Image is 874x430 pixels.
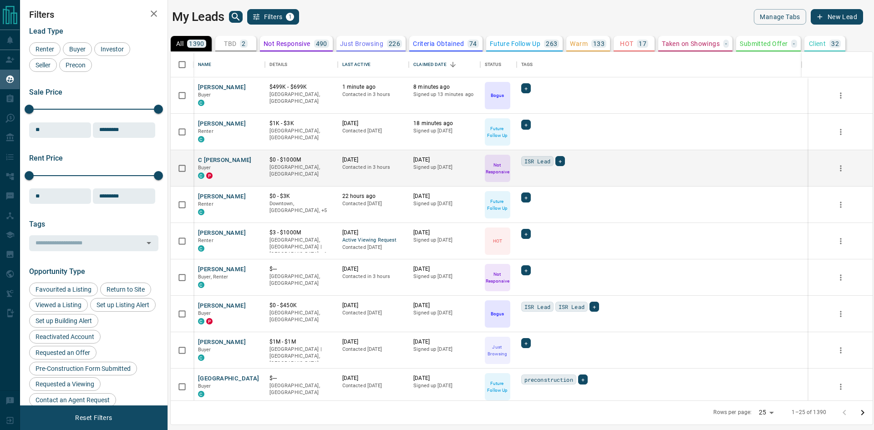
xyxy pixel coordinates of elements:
p: Contacted [DATE] [342,127,405,135]
p: Signed up [DATE] [413,200,476,207]
p: Signed up [DATE] [413,273,476,280]
span: Buyer, Renter [198,274,229,280]
p: [DATE] [342,338,405,346]
span: + [559,157,562,166]
p: $499K - $699K [269,83,333,91]
p: Signed up [DATE] [413,309,476,317]
div: Pre-Construction Form Submitted [29,362,137,375]
div: Investor [94,42,130,56]
button: more [834,198,848,212]
div: condos.ca [198,100,204,106]
p: [DATE] [342,156,405,164]
div: property.ca [206,318,213,324]
div: Renter [29,42,61,56]
p: 1390 [189,40,204,47]
p: Future Follow Up [490,40,540,47]
span: Opportunity Type [29,267,85,276]
span: + [524,84,528,93]
p: Signed up [DATE] [413,127,476,135]
p: Criteria Obtained [413,40,464,47]
p: Future Follow Up [486,380,509,394]
button: [PERSON_NAME] [198,229,246,238]
div: condos.ca [198,136,204,142]
div: Last Active [338,52,409,77]
span: Buyer [198,347,211,353]
div: Details [269,52,288,77]
span: Buyer [66,46,89,53]
p: Signed up 13 minutes ago [413,91,476,98]
p: Contacted in 3 hours [342,91,405,98]
div: Buyer [63,42,92,56]
p: Future Follow Up [486,198,509,212]
div: 25 [755,406,777,419]
button: [PERSON_NAME] [198,265,246,274]
p: 263 [546,40,557,47]
button: more [834,234,848,248]
p: Contacted [DATE] [342,382,405,390]
p: [DATE] [413,374,476,382]
p: 32 [831,40,839,47]
div: condos.ca [198,391,204,397]
span: Active Viewing Request [342,237,405,244]
p: Bogus [491,92,504,99]
p: 22 hours ago [342,192,405,200]
div: Set up Building Alert [29,314,98,328]
div: Requested an Offer [29,346,97,359]
p: $0 - $1000M [269,156,333,164]
span: ISR Lead [559,302,584,311]
p: $0 - $450K [269,302,333,309]
h2: Filters [29,9,158,20]
div: condos.ca [198,318,204,324]
p: Contacted [DATE] [342,200,405,207]
button: Manage Tabs [754,9,806,25]
div: Name [193,52,265,77]
p: Not Responsive [486,162,509,175]
span: + [593,302,596,311]
p: Toronto [269,237,333,258]
p: Signed up [DATE] [413,237,476,244]
button: [PERSON_NAME] [198,338,246,347]
p: $3 - $1000M [269,229,333,237]
div: + [578,374,588,384]
p: - [793,40,795,47]
span: ISR Lead [524,302,550,311]
p: Contacted [DATE] [342,309,405,317]
p: [DATE] [413,229,476,237]
span: Renter [198,128,213,134]
p: Not Responsive [486,271,509,284]
button: more [834,125,848,139]
p: Not Responsive [264,40,310,47]
span: Renter [198,238,213,243]
p: 226 [389,40,400,47]
p: $0 - $3K [269,192,333,200]
p: Signed up [DATE] [413,346,476,353]
div: + [521,120,531,130]
div: Requested a Viewing [29,377,101,391]
p: [GEOGRAPHIC_DATA], [GEOGRAPHIC_DATA] [269,273,333,287]
p: Signed up [DATE] [413,164,476,171]
button: search button [229,11,243,23]
span: Tags [29,220,45,228]
button: New Lead [811,9,863,25]
p: [GEOGRAPHIC_DATA], [GEOGRAPHIC_DATA] [269,164,333,178]
p: 490 [316,40,327,47]
p: Contacted in 3 hours [342,273,405,280]
span: Seller [32,61,54,69]
span: Set up Listing Alert [93,301,152,309]
p: [DATE] [413,338,476,346]
span: + [524,339,528,348]
p: 133 [593,40,605,47]
p: [DATE] [413,265,476,273]
p: Just Browsing [340,40,383,47]
button: more [834,380,848,394]
div: condos.ca [198,282,204,288]
span: ISR Lead [524,157,550,166]
p: 1 minute ago [342,83,405,91]
span: + [524,120,528,129]
span: Sale Price [29,88,62,96]
p: TBD [224,40,236,47]
p: Client [809,40,826,47]
p: 18 minutes ago [413,120,476,127]
p: Contacted [DATE] [342,244,405,251]
div: + [521,192,531,202]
